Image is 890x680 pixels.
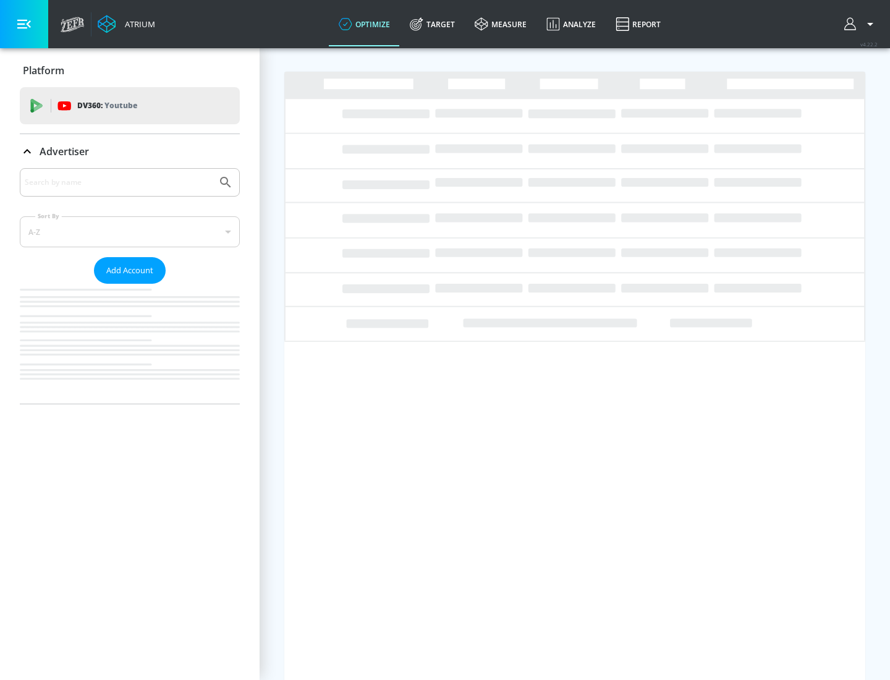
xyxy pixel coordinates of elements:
div: Advertiser [20,168,240,404]
button: Add Account [94,257,166,284]
div: Advertiser [20,134,240,169]
input: Search by name [25,174,212,190]
nav: list of Advertiser [20,284,240,404]
p: Youtube [104,99,137,112]
div: A-Z [20,216,240,247]
span: Add Account [106,263,153,278]
a: Analyze [536,2,606,46]
div: Atrium [120,19,155,30]
p: Advertiser [40,145,89,158]
a: Target [400,2,465,46]
div: DV360: Youtube [20,87,240,124]
p: Platform [23,64,64,77]
div: Platform [20,53,240,88]
label: Sort By [35,212,62,220]
span: v 4.22.2 [860,41,878,48]
a: Report [606,2,671,46]
p: DV360: [77,99,137,113]
a: measure [465,2,536,46]
a: Atrium [98,15,155,33]
a: optimize [329,2,400,46]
